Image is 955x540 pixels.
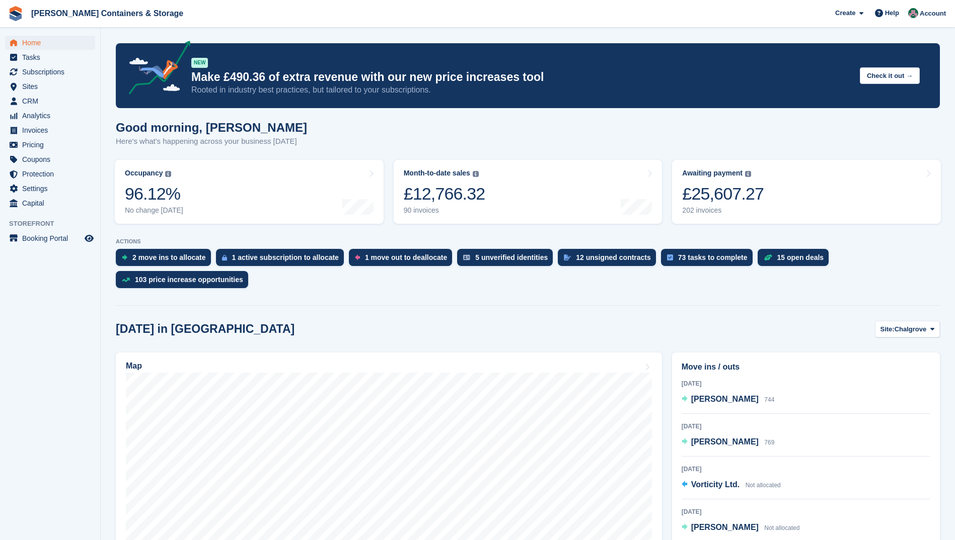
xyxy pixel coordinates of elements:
[22,36,83,50] span: Home
[475,253,548,261] div: 5 unverified identities
[9,219,100,229] span: Storefront
[5,50,95,64] a: menu
[115,160,384,224] a: Occupancy 96.12% No change [DATE]
[22,94,83,108] span: CRM
[835,8,855,18] span: Create
[5,36,95,50] a: menu
[355,254,360,260] img: move_outs_to_deallocate_icon-f764333ba52eb49d3ac5e1228854f67142a1ed5810a6f6cc68b1a99e826820c5.svg
[682,184,764,204] div: £25,607.27
[5,196,95,210] a: menu
[5,79,95,94] a: menu
[116,136,307,147] p: Here's what's happening across your business [DATE]
[682,507,930,516] div: [DATE]
[895,324,927,334] span: Chalgrove
[473,171,479,177] img: icon-info-grey-7440780725fd019a000dd9b08b2336e03edf1995a4989e88bcd33f0948082b44.svg
[576,253,651,261] div: 12 unsigned contracts
[691,395,759,403] span: [PERSON_NAME]
[5,152,95,166] a: menu
[777,253,824,261] div: 15 open deals
[404,184,485,204] div: £12,766.32
[758,249,834,271] a: 15 open deals
[691,523,759,531] span: [PERSON_NAME]
[764,524,799,531] span: Not allocated
[125,184,183,204] div: 96.12%
[5,167,95,181] a: menu
[22,167,83,181] span: Protection
[116,249,216,271] a: 2 move ins to allocate
[682,521,800,534] a: [PERSON_NAME] Not allocated
[678,253,748,261] div: 73 tasks to complete
[764,396,774,403] span: 744
[22,138,83,152] span: Pricing
[22,196,83,210] span: Capital
[116,271,253,293] a: 103 price increase opportunities
[135,276,243,284] div: 103 price increase opportunities
[8,6,23,21] img: stora-icon-8386f47178a22dfd0bd8f6a31ec36ba5ce8667c1dd55bd0f319d3a0aa187defe.svg
[27,5,187,22] a: [PERSON_NAME] Containers & Storage
[885,8,899,18] span: Help
[222,254,227,261] img: active_subscription_to_allocate_icon-d502201f5373d7db506a760aba3b589e785aa758c864c3986d89f69b8ff3...
[116,322,295,336] h2: [DATE] in [GEOGRAPHIC_DATA]
[22,79,83,94] span: Sites
[22,50,83,64] span: Tasks
[880,324,895,334] span: Site:
[191,58,208,68] div: NEW
[682,169,743,177] div: Awaiting payment
[5,231,95,245] a: menu
[682,436,775,449] a: [PERSON_NAME] 769
[764,439,774,446] span: 769
[122,278,130,282] img: price_increase_opportunities-93ffe204e8149a01c8c9dc8f82e8f89637d9d84a8eef4429ea346261dce0b2c0.svg
[125,169,163,177] div: Occupancy
[126,362,142,371] h2: Map
[564,254,571,260] img: contract_signature_icon-13c848040528278c33f63329250d36e43548de30e8caae1d1a13099fd9432cc5.svg
[116,238,940,245] p: ACTIONS
[22,123,83,137] span: Invoices
[558,249,661,271] a: 12 unsigned contracts
[746,482,781,489] span: Not allocated
[457,249,558,271] a: 5 unverified identities
[232,253,339,261] div: 1 active subscription to allocate
[22,152,83,166] span: Coupons
[682,393,775,406] a: [PERSON_NAME] 744
[908,8,918,18] img: Julia Marcham
[22,65,83,79] span: Subscriptions
[682,379,930,388] div: [DATE]
[349,249,457,271] a: 1 move out to deallocate
[5,123,95,137] a: menu
[165,171,171,177] img: icon-info-grey-7440780725fd019a000dd9b08b2336e03edf1995a4989e88bcd33f0948082b44.svg
[116,121,307,134] h1: Good morning, [PERSON_NAME]
[22,109,83,123] span: Analytics
[365,253,447,261] div: 1 move out to deallocate
[122,254,127,260] img: move_ins_to_allocate_icon-fdf77a2bb77ea45bf5b3d319d69a93e2d87916cf1d5bf7949dd705db3b84f3ca.svg
[22,231,83,245] span: Booking Portal
[22,182,83,196] span: Settings
[120,41,191,98] img: price-adjustments-announcement-icon-8257ccfd72463d97f412b2fc003d46551f7dbcb40ab6d574587a9cd5c0d94...
[404,169,470,177] div: Month-to-date sales
[875,321,940,337] button: Site: Chalgrove
[191,84,852,96] p: Rooted in industry best practices, but tailored to your subscriptions.
[691,480,740,489] span: Vorticity Ltd.
[83,232,95,244] a: Preview store
[682,422,930,431] div: [DATE]
[682,465,930,474] div: [DATE]
[394,160,663,224] a: Month-to-date sales £12,766.32 90 invoices
[745,171,751,177] img: icon-info-grey-7440780725fd019a000dd9b08b2336e03edf1995a4989e88bcd33f0948082b44.svg
[661,249,758,271] a: 73 tasks to complete
[920,9,946,19] span: Account
[672,160,941,224] a: Awaiting payment £25,607.27 202 invoices
[682,206,764,215] div: 202 invoices
[691,437,759,446] span: [PERSON_NAME]
[860,67,920,84] button: Check it out →
[132,253,206,261] div: 2 move ins to allocate
[5,182,95,196] a: menu
[667,254,673,260] img: task-75834270c22a3079a89374b754ae025e5fb1db73e45f91037f5363f120a921f8.svg
[682,479,781,492] a: Vorticity Ltd. Not allocated
[764,254,772,261] img: deal-1b604bf984904fb50ccaf53a9ad4b4a5d6e5aea283cecdc64d6e3604feb123c2.svg
[5,65,95,79] a: menu
[5,94,95,108] a: menu
[191,70,852,84] p: Make £490.36 of extra revenue with our new price increases tool
[682,361,930,373] h2: Move ins / outs
[404,206,485,215] div: 90 invoices
[5,138,95,152] a: menu
[463,254,470,260] img: verify_identity-adf6edd0f0f0b5bbfe63781bf79b02c33cf7c696d77639b501bdc392416b5a36.svg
